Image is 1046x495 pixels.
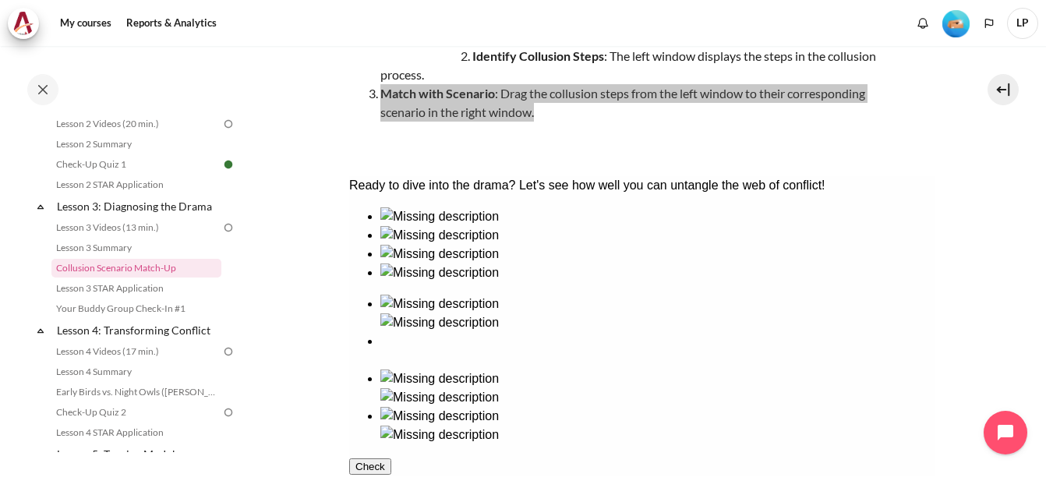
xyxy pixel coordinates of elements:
a: Lesson 2 Summary [51,135,221,154]
a: Lesson 3: Diagnosing the Drama [55,196,221,217]
a: My courses [55,8,117,39]
span: Collapse [33,323,48,338]
span: LP [1007,8,1038,39]
a: Lesson 4 STAR Application [51,423,221,442]
img: Done [221,157,235,171]
img: To do [221,117,235,131]
a: Your Buddy Group Check-In #1 [51,299,221,318]
a: Lesson 2 STAR Application [51,175,221,194]
a: Lesson 4: Transforming Conflict [55,320,221,341]
a: Lesson 3 STAR Application [51,279,221,298]
a: Architeck Architeck [8,8,47,39]
a: Lesson 4 Summary [51,362,221,381]
a: Lesson 5: Turning My Job Outward [55,444,221,481]
img: To do [221,221,235,235]
a: Check-Up Quiz 2 [51,403,221,422]
div: Show notification window with no new notifications [911,12,935,35]
a: User menu [1007,8,1038,39]
a: Check-Up Quiz 1 [51,155,221,174]
span: Collapse [33,199,48,214]
strong: Identify Collusion Steps [472,48,604,63]
li: : The left window displays the steps in the collusion process. [380,47,895,84]
a: Collusion Scenario Match-Up [51,259,221,278]
a: Lesson 3 Videos (13 min.) [51,218,221,237]
a: Level #2 [936,9,976,37]
a: Lesson 4 Videos (17 min.) [51,342,221,361]
li: : Drag the collusion steps from the left window to their corresponding scenario in the right window. [380,84,895,122]
img: To do [221,345,235,359]
strong: Match with Scenario [380,86,495,101]
img: Architeck [12,12,34,35]
img: To do [221,405,235,419]
a: Lesson 2 Videos (20 min.) [51,115,221,133]
a: Lesson 3 Summary [51,239,221,257]
img: Level #2 [942,10,970,37]
div: Level #2 [942,9,970,37]
a: Early Birds vs. Night Owls ([PERSON_NAME]'s Story) [51,383,221,401]
button: Languages [977,12,1001,35]
a: Reports & Analytics [121,8,222,39]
